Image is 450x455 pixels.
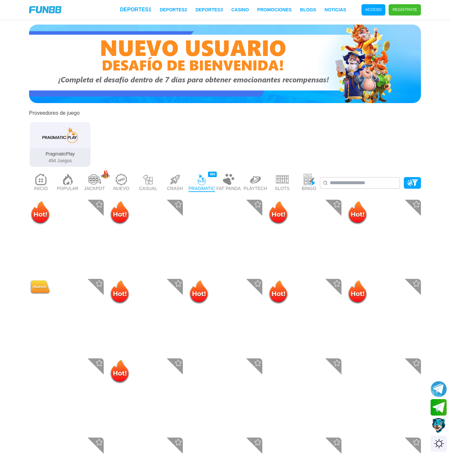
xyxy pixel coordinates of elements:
button: PragmaticPlay [27,122,93,167]
p: Acceso [365,7,382,13]
button: Proveedores de juego [29,110,80,116]
button: Join telegram [431,399,447,416]
img: new_light.webp [115,174,128,185]
div: Switch theme [431,436,447,452]
img: Hot [188,280,209,305]
button: Contact customer service [431,417,447,434]
a: BLOGS [300,6,316,13]
img: crash_light.webp [169,174,182,185]
p: SLOTS [275,185,290,192]
p: JACKPOT [84,185,105,192]
img: Hot [109,280,130,305]
p: FAT PANDA [216,185,241,192]
p: PRAGMATIC [188,185,215,192]
img: Hot [347,280,368,305]
img: Hot [347,200,368,226]
img: Hot [268,200,289,226]
img: bingo_light.webp [303,174,316,185]
img: Hot [109,200,130,226]
a: Deportes2 [160,6,187,13]
p: NUEVO [113,185,130,192]
img: Hot [30,200,51,226]
img: pragmatic_active.webp [195,174,208,185]
img: fat_panda_light.webp [222,174,235,185]
a: Deportes1 [120,6,152,14]
a: Promociones [257,6,292,13]
button: Join telegram channel [431,381,447,397]
p: CRASH [167,185,183,192]
img: Company Logo [29,6,61,13]
img: Bono de Nuevo Jugador [29,25,421,103]
p: INICIO [34,185,48,192]
div: 494 [208,172,217,177]
p: 494 Juegos [30,157,90,164]
p: CASUAL [139,185,157,192]
img: casual_light.webp [142,174,155,185]
img: popular_light.webp [61,174,74,185]
img: hot [101,170,110,179]
img: PragmaticPlay [40,126,80,144]
a: NOTICIAS [325,6,346,13]
img: Hot [109,359,130,384]
img: playtech_light.webp [249,174,262,185]
p: BINGO [302,185,316,192]
img: Hot [268,280,289,305]
img: New [30,280,51,294]
img: slots_light.webp [276,174,289,185]
p: PLAYTECH [244,185,267,192]
p: POPULAR [57,185,78,192]
img: Platform Filter [407,179,418,186]
a: CASINO [231,6,249,13]
img: home_light.webp [35,174,47,185]
a: Deportes3 [195,6,223,13]
p: Regístrate [392,7,417,13]
img: jackpot_light.webp [88,174,101,185]
p: PragmaticPlay [30,151,90,157]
